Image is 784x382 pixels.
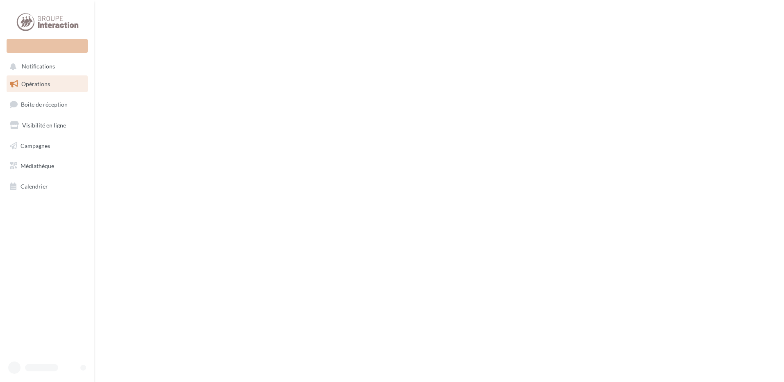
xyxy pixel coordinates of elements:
[5,117,89,134] a: Visibilité en ligne
[5,157,89,175] a: Médiathèque
[21,101,68,108] span: Boîte de réception
[7,39,88,53] div: Nouvelle campagne
[22,63,55,70] span: Notifications
[21,142,50,149] span: Campagnes
[5,137,89,155] a: Campagnes
[5,95,89,113] a: Boîte de réception
[22,122,66,129] span: Visibilité en ligne
[21,183,48,190] span: Calendrier
[5,75,89,93] a: Opérations
[5,178,89,195] a: Calendrier
[21,80,50,87] span: Opérations
[21,162,54,169] span: Médiathèque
